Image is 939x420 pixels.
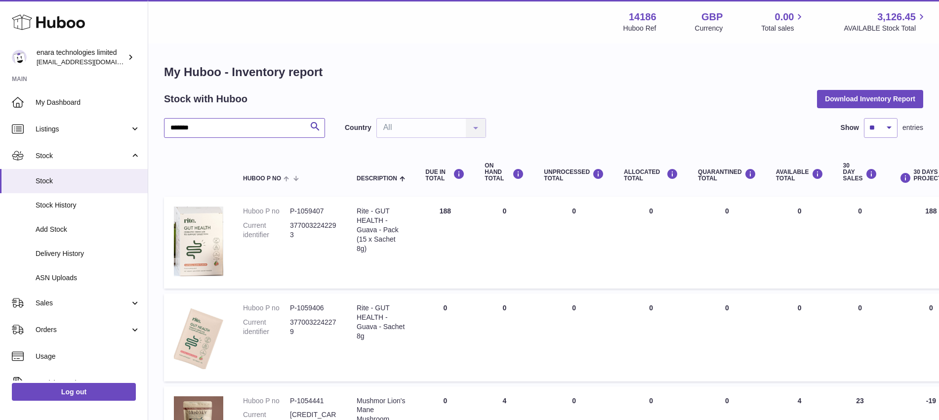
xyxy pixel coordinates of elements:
span: 0.00 [775,10,794,24]
div: ON HAND Total [485,163,524,182]
div: Currency [695,24,723,33]
strong: 14186 [629,10,656,24]
td: 0 [415,294,475,381]
span: Orders [36,325,130,335]
span: Usage [36,352,140,361]
dd: P-1054441 [290,396,337,406]
span: Huboo P no [243,175,281,182]
h2: Stock with Huboo [164,92,247,106]
span: Description [357,175,397,182]
div: enara technologies limited [37,48,125,67]
dd: 3770032242293 [290,221,337,240]
img: internalAdmin-14186@internal.huboo.com [12,50,27,65]
span: My Dashboard [36,98,140,107]
label: Show [841,123,859,132]
span: Stock [36,151,130,161]
td: 0 [766,294,833,381]
div: UNPROCESSED Total [544,168,604,182]
a: 0.00 Total sales [761,10,805,33]
strong: GBP [701,10,723,24]
img: product image [174,303,223,369]
div: AVAILABLE Total [776,168,823,182]
td: 0 [475,294,534,381]
dt: Huboo P no [243,396,290,406]
td: 0 [534,197,614,289]
div: ALLOCATED Total [624,168,678,182]
dt: Current identifier [243,221,290,240]
div: Huboo Ref [623,24,656,33]
span: entries [902,123,923,132]
div: DUE IN TOTAL [425,168,465,182]
td: 0 [614,197,688,289]
span: 0 [725,207,729,215]
td: 0 [833,197,887,289]
dd: 3770032242279 [290,318,337,336]
td: 0 [475,197,534,289]
a: 3,126.45 AVAILABLE Stock Total [844,10,927,33]
a: Log out [12,383,136,401]
div: Rite - GUT HEALTH - Guava - Sachet 8g [357,303,406,341]
span: ASN Uploads [36,273,140,283]
td: 188 [415,197,475,289]
span: Stock History [36,201,140,210]
div: 30 DAY SALES [843,163,877,182]
span: Stock [36,176,140,186]
span: Sales [36,298,130,308]
div: Rite - GUT HEALTH - Guava - Pack (15 x Sachet 8g) [357,207,406,253]
label: Country [345,123,371,132]
span: 0 [725,304,729,312]
span: [EMAIL_ADDRESS][DOMAIN_NAME] [37,58,145,66]
span: Listings [36,125,130,134]
div: QUARANTINED Total [698,168,756,182]
dt: Current identifier [243,318,290,336]
span: 0 [725,397,729,405]
td: 0 [766,197,833,289]
dd: P-1059407 [290,207,337,216]
h1: My Huboo - Inventory report [164,64,923,80]
dt: Huboo P no [243,207,290,216]
span: Delivery History [36,249,140,258]
span: Invoicing and Payments [36,378,130,388]
dt: Huboo P no [243,303,290,313]
button: Download Inventory Report [817,90,923,108]
span: 3,126.45 [877,10,916,24]
span: AVAILABLE Stock Total [844,24,927,33]
span: Add Stock [36,225,140,234]
span: Total sales [761,24,805,33]
td: 0 [534,294,614,381]
img: product image [174,207,223,276]
dd: P-1059406 [290,303,337,313]
td: 0 [614,294,688,381]
td: 0 [833,294,887,381]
